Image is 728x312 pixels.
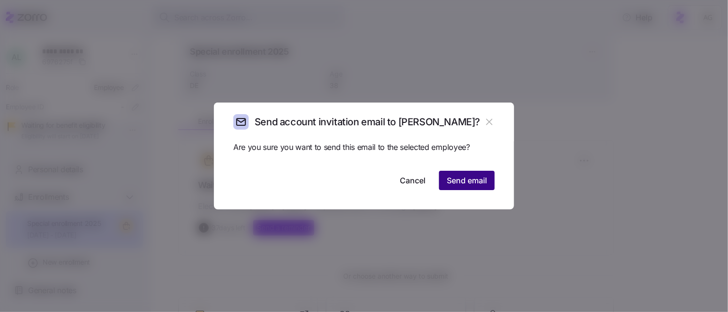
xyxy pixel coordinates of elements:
span: Are you sure you want to send this email to the selected employee? [233,141,495,153]
button: Cancel [392,171,433,190]
span: Send email [447,175,487,186]
button: Send email [439,171,495,190]
span: Cancel [400,175,425,186]
h2: Send account invitation email to [PERSON_NAME]? [255,116,480,129]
